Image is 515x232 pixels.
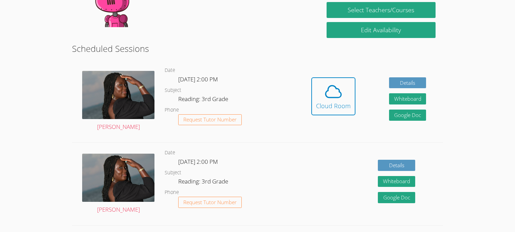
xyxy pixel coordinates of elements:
[183,117,237,122] span: Request Tutor Number
[311,77,355,115] button: Cloud Room
[72,42,443,55] h2: Scheduled Sessions
[178,114,242,125] button: Request Tutor Number
[165,169,181,177] dt: Subject
[82,154,154,202] img: avatar.png
[165,149,175,157] dt: Date
[183,200,237,205] span: Request Tutor Number
[178,75,218,83] span: [DATE] 2:00 PM
[378,192,415,203] a: Google Doc
[178,94,229,106] dd: Reading: 3rd Grade
[327,22,435,38] a: Edit Availability
[378,176,415,187] button: Whiteboard
[378,160,415,171] a: Details
[82,71,154,132] a: [PERSON_NAME]
[165,66,175,75] dt: Date
[178,177,229,188] dd: Reading: 3rd Grade
[165,86,181,95] dt: Subject
[327,2,435,18] a: Select Teachers/Courses
[316,101,351,111] div: Cloud Room
[178,197,242,208] button: Request Tutor Number
[389,93,426,104] button: Whiteboard
[82,71,154,119] img: avatar.png
[389,110,426,121] a: Google Doc
[165,188,179,197] dt: Phone
[178,158,218,166] span: [DATE] 2:00 PM
[82,154,154,215] a: [PERSON_NAME]
[389,77,426,89] a: Details
[165,106,179,114] dt: Phone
